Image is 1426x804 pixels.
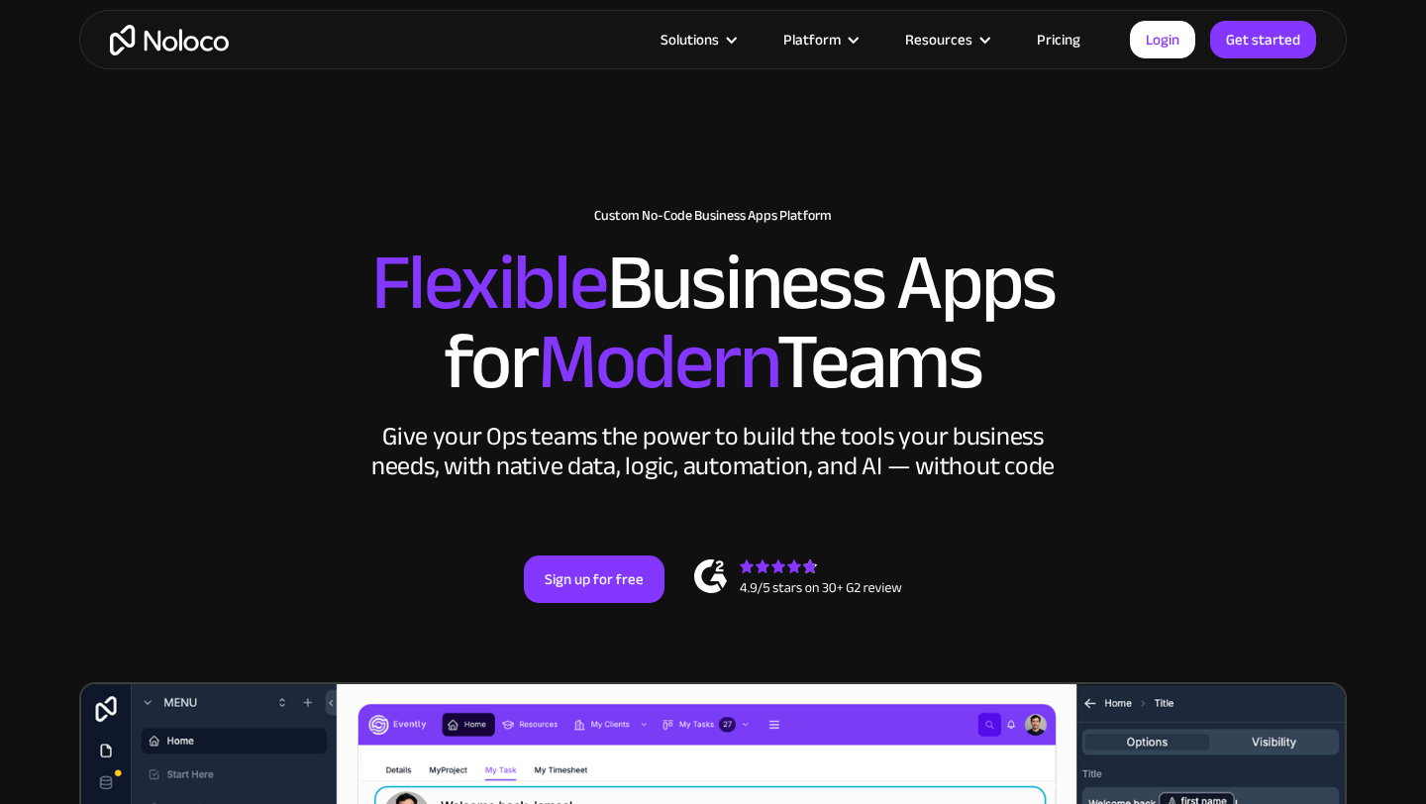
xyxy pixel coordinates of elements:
[783,27,841,52] div: Platform
[1130,21,1195,58] a: Login
[538,288,776,436] span: Modern
[110,25,229,55] a: home
[371,209,607,356] span: Flexible
[99,244,1327,402] h2: Business Apps for Teams
[99,208,1327,224] h1: Custom No-Code Business Apps Platform
[1012,27,1105,52] a: Pricing
[880,27,1012,52] div: Resources
[366,422,1060,481] div: Give your Ops teams the power to build the tools your business needs, with native data, logic, au...
[905,27,972,52] div: Resources
[636,27,759,52] div: Solutions
[661,27,719,52] div: Solutions
[524,555,664,603] a: Sign up for free
[1210,21,1316,58] a: Get started
[759,27,880,52] div: Platform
